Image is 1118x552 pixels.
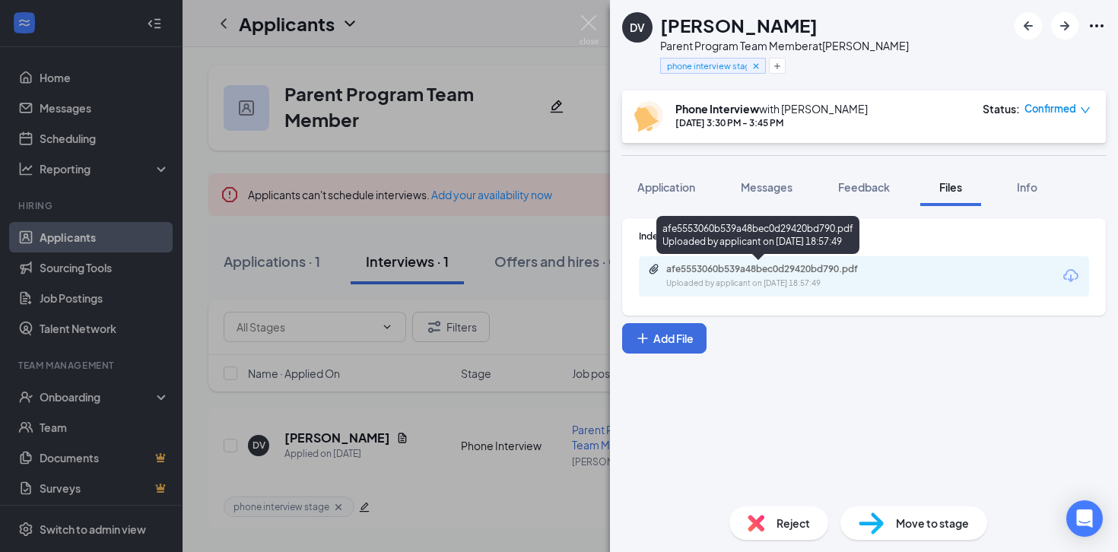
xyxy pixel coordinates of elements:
[637,180,695,194] span: Application
[1015,12,1042,40] button: ArrowLeftNew
[1017,180,1037,194] span: Info
[675,102,759,116] b: Phone Interview
[656,216,859,254] div: afe5553060b539a48bec0d29420bd790.pdf Uploaded by applicant on [DATE] 18:57:49
[1066,500,1103,537] div: Open Intercom Messenger
[1088,17,1106,35] svg: Ellipses
[1062,267,1080,285] svg: Download
[1019,17,1037,35] svg: ArrowLeftNew
[660,12,818,38] h1: [PERSON_NAME]
[896,515,969,531] span: Move to stage
[630,20,645,35] div: DV
[838,180,890,194] span: Feedback
[675,116,868,129] div: [DATE] 3:30 PM - 3:45 PM
[777,515,810,531] span: Reject
[1080,105,1091,116] span: down
[666,278,894,290] div: Uploaded by applicant on [DATE] 18:57:49
[639,230,1089,243] div: Indeed Resume
[635,331,650,346] svg: Plus
[741,180,792,194] span: Messages
[660,38,909,53] div: Parent Program Team Member at [PERSON_NAME]
[769,58,786,74] button: Plus
[1056,17,1074,35] svg: ArrowRight
[675,101,868,116] div: with [PERSON_NAME]
[1024,101,1076,116] span: Confirmed
[983,101,1020,116] div: Status :
[773,62,782,71] svg: Plus
[751,61,761,71] svg: Cross
[622,323,707,354] button: Add FilePlus
[648,263,660,275] svg: Paperclip
[939,180,962,194] span: Files
[648,263,894,290] a: Paperclipafe5553060b539a48bec0d29420bd790.pdfUploaded by applicant on [DATE] 18:57:49
[666,263,879,275] div: afe5553060b539a48bec0d29420bd790.pdf
[1051,12,1078,40] button: ArrowRight
[667,59,747,72] span: phone interview stage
